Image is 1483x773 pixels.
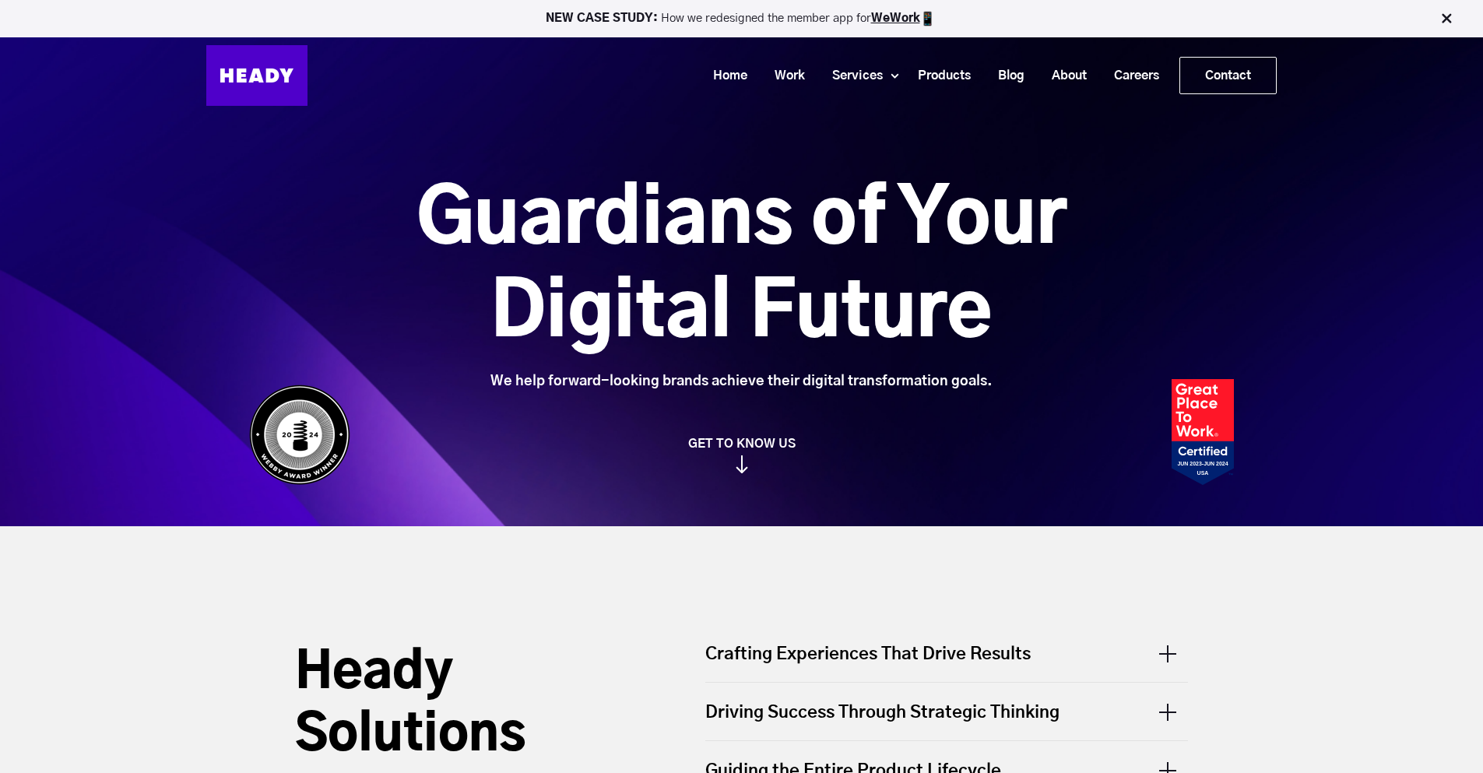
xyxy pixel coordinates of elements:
a: About [1032,61,1095,90]
h1: Guardians of Your Digital Future [329,174,1154,360]
a: Home [694,61,755,90]
div: Driving Success Through Strategic Thinking [705,683,1188,740]
a: Services [813,61,891,90]
img: Heady_WebbyAward_Winner-4 [249,385,350,485]
strong: NEW CASE STUDY: [546,12,661,24]
a: Blog [979,61,1032,90]
div: Crafting Experiences That Drive Results [705,642,1188,682]
img: Heady_2023_Certification_Badge [1172,379,1234,485]
img: Close Bar [1439,11,1454,26]
a: Products [898,61,979,90]
img: Heady_Logo_Web-01 (1) [206,45,307,106]
a: Work [755,61,813,90]
div: We help forward-looking brands achieve their digital transformation goals. [329,373,1154,390]
img: app emoji [920,11,936,26]
p: How we redesigned the member app for [7,11,1476,26]
img: arrow_down [736,455,748,473]
div: Navigation Menu [323,57,1277,94]
a: Careers [1095,61,1167,90]
a: GET TO KNOW US [241,436,1242,473]
a: WeWork [871,12,920,24]
h2: Heady Solutions [295,642,645,767]
a: Contact [1180,58,1276,93]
